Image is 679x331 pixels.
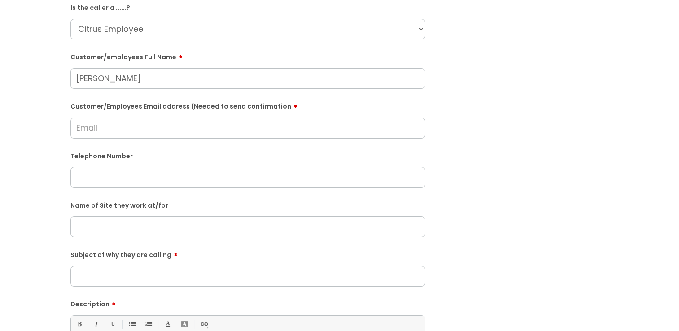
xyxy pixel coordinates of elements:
[70,151,425,160] label: Telephone Number
[179,318,190,330] a: Back Color
[107,318,118,330] a: Underline(Ctrl-U)
[90,318,101,330] a: Italic (Ctrl-I)
[198,318,209,330] a: Link
[70,100,425,110] label: Customer/Employees Email address (Needed to send confirmation
[74,318,85,330] a: Bold (Ctrl-B)
[126,318,137,330] a: • Unordered List (Ctrl-Shift-7)
[143,318,154,330] a: 1. Ordered List (Ctrl-Shift-8)
[70,118,425,138] input: Email
[70,200,425,209] label: Name of Site they work at/for
[70,248,425,259] label: Subject of why they are calling
[70,297,425,308] label: Description
[162,318,173,330] a: Font Color
[70,50,425,61] label: Customer/employees Full Name
[70,2,425,12] label: Is the caller a ......?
